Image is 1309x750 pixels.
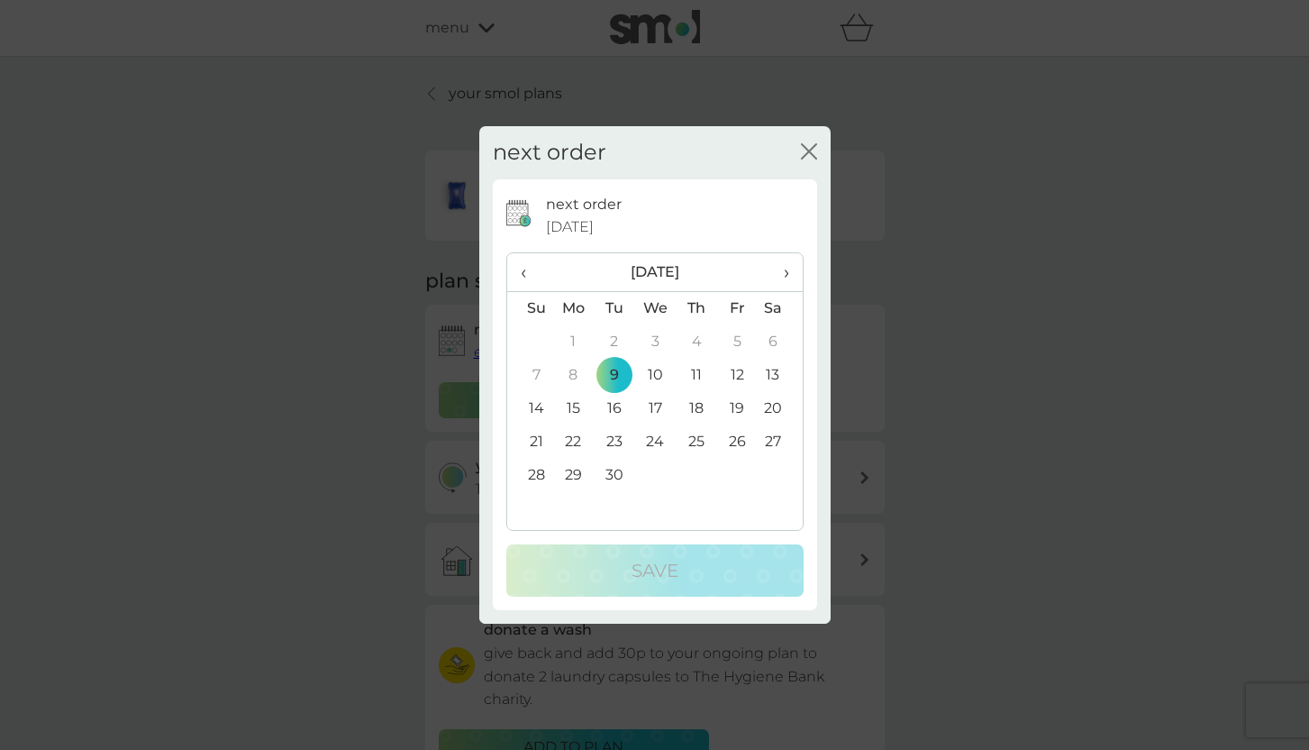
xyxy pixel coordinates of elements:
[546,193,622,216] p: next order
[507,425,553,459] td: 21
[634,291,676,325] th: We
[594,459,634,492] td: 30
[546,215,594,239] span: [DATE]
[717,425,758,459] td: 26
[553,425,595,459] td: 22
[507,359,553,392] td: 7
[676,325,716,359] td: 4
[553,291,595,325] th: Mo
[676,392,716,425] td: 18
[770,253,788,291] span: ›
[634,392,676,425] td: 17
[717,392,758,425] td: 19
[507,291,553,325] th: Su
[553,325,595,359] td: 1
[801,143,817,162] button: close
[757,425,802,459] td: 27
[553,392,595,425] td: 15
[676,425,716,459] td: 25
[594,325,634,359] td: 2
[594,359,634,392] td: 9
[676,359,716,392] td: 11
[521,253,540,291] span: ‹
[632,556,678,585] p: Save
[634,325,676,359] td: 3
[506,544,804,597] button: Save
[634,425,676,459] td: 24
[757,359,802,392] td: 13
[553,253,758,292] th: [DATE]
[757,392,802,425] td: 20
[717,325,758,359] td: 5
[553,459,595,492] td: 29
[717,359,758,392] td: 12
[594,291,634,325] th: Tu
[594,425,634,459] td: 23
[507,459,553,492] td: 28
[507,392,553,425] td: 14
[717,291,758,325] th: Fr
[757,291,802,325] th: Sa
[634,359,676,392] td: 10
[553,359,595,392] td: 8
[757,325,802,359] td: 6
[493,140,606,166] h2: next order
[676,291,716,325] th: Th
[594,392,634,425] td: 16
